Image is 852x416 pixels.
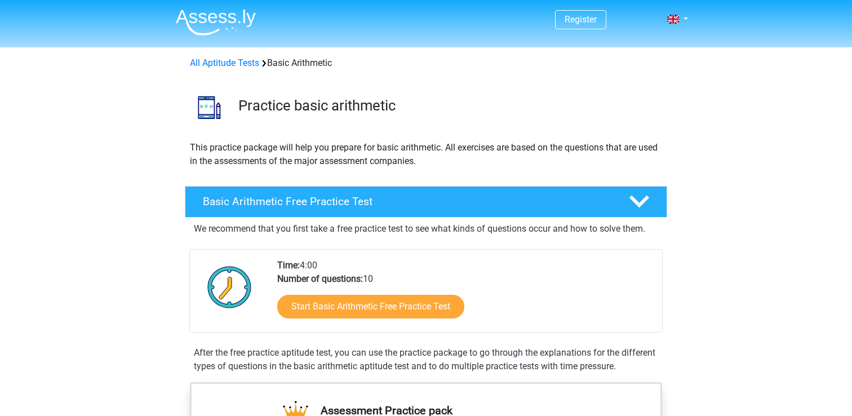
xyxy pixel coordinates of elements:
[185,56,667,70] div: Basic Arithmetic
[190,57,259,68] a: All Aptitude Tests
[277,273,363,284] b: Number of questions:
[176,9,256,36] img: Assessly
[238,97,658,114] h3: Practice basic arithmetic
[201,259,258,315] img: Clock
[194,222,658,236] p: We recommend that you first take a free practice test to see what kinds of questions occur and ho...
[185,83,233,131] img: basic arithmetic
[203,195,611,208] h4: Basic Arithmetic Free Practice Test
[180,186,672,218] a: Basic Arithmetic Free Practice Test
[277,295,464,318] a: Start Basic Arithmetic Free Practice Test
[190,141,662,168] p: This practice package will help you prepare for basic arithmetic. All exercises are based on the ...
[277,260,300,271] b: Time:
[565,14,597,25] a: Register
[189,346,663,373] div: After the free practice aptitude test, you can use the practice package to go through the explana...
[269,259,662,332] div: 4:00 10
